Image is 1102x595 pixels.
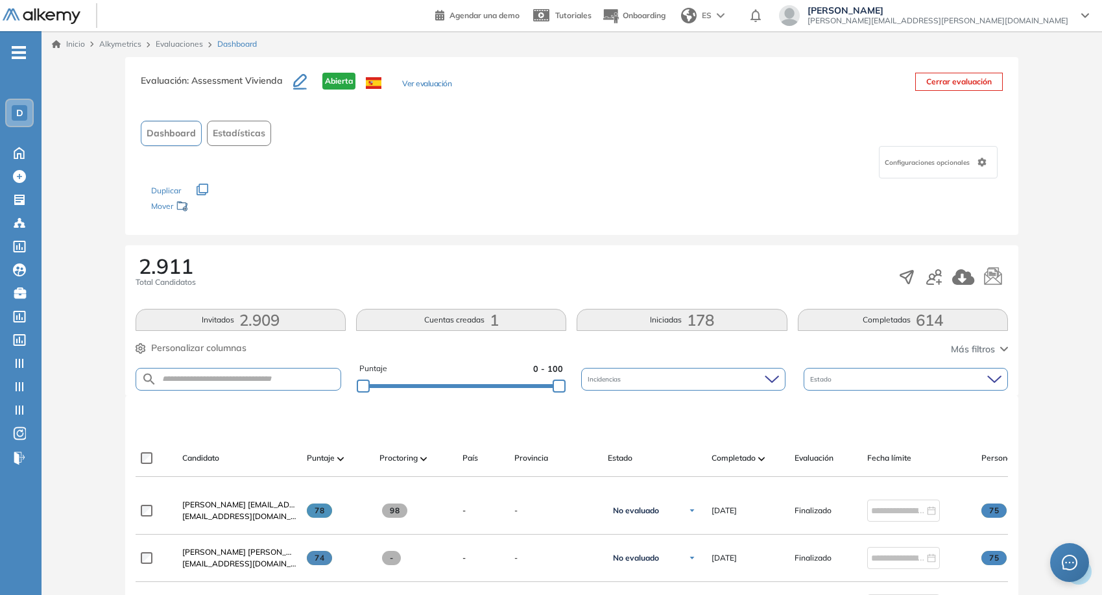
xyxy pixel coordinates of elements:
span: message [1062,555,1078,571]
button: Iniciadas178 [577,309,787,331]
button: Personalizar columnas [136,341,246,355]
button: Dashboard [141,121,202,146]
img: arrow [717,13,725,18]
button: Más filtros [951,343,1008,356]
span: - [514,552,597,564]
img: [missing "en.ARROW_ALT" translation] [420,457,427,461]
button: Onboarding [602,2,665,30]
span: Estado [608,452,632,464]
span: Provincia [514,452,548,464]
span: [PERSON_NAME] [808,5,1068,16]
img: Ícono de flecha [688,507,696,515]
span: Onboarding [623,10,665,20]
span: Alkymetrics [99,39,141,49]
span: Configuraciones opcionales [885,158,972,167]
span: Fecha límite [867,452,911,464]
button: Estadísticas [207,121,271,146]
span: 75 [981,551,1007,565]
span: 0 - 100 [533,363,563,375]
span: Puntaje [307,452,335,464]
span: Incidencias [588,374,623,384]
button: Completadas614 [798,309,1008,331]
span: 75 [981,504,1007,518]
a: [PERSON_NAME] [PERSON_NAME][EMAIL_ADDRESS][DOMAIN_NAME] [182,546,296,558]
span: Duplicar [151,186,181,195]
button: Ver evaluación [402,78,451,91]
span: Puntaje [359,363,387,375]
span: [PERSON_NAME] [EMAIL_ADDRESS][DOMAIN_NAME] [182,500,381,509]
img: ESP [366,77,381,89]
span: 98 [382,504,407,518]
a: Agendar una demo [435,6,520,22]
span: [DATE] [712,552,737,564]
span: Abierta [322,73,355,90]
span: - [382,551,401,565]
span: No evaluado [613,505,659,516]
span: País [462,452,478,464]
div: Configuraciones opcionales [879,146,998,178]
span: Finalizado [795,505,832,516]
span: Personas - [PERSON_NAME] [981,452,1050,464]
span: - [462,552,466,564]
img: SEARCH_ALT [141,371,157,387]
a: [PERSON_NAME] [EMAIL_ADDRESS][DOMAIN_NAME] [182,499,296,511]
img: [missing "en.ARROW_ALT" translation] [758,457,765,461]
button: Invitados2.909 [136,309,346,331]
i: - [12,51,26,54]
div: Estado [804,368,1008,391]
a: Evaluaciones [156,39,203,49]
span: Dashboard [217,38,257,50]
span: [PERSON_NAME] [PERSON_NAME][EMAIL_ADDRESS][DOMAIN_NAME] [182,547,445,557]
span: [PERSON_NAME][EMAIL_ADDRESS][PERSON_NAME][DOMAIN_NAME] [808,16,1068,26]
span: Proctoring [379,452,418,464]
span: Personalizar columnas [151,341,246,355]
span: ES [702,10,712,21]
span: - [514,505,597,516]
span: Más filtros [951,343,995,356]
span: Evaluación [795,452,833,464]
span: Agendar una demo [449,10,520,20]
span: [EMAIL_ADDRESS][DOMAIN_NAME] [182,511,296,522]
div: Incidencias [581,368,785,391]
span: Estadísticas [213,127,265,140]
div: Mover [151,195,281,219]
img: world [681,8,697,23]
span: 2.911 [139,256,193,276]
span: Dashboard [147,127,196,140]
button: Cerrar evaluación [915,73,1003,91]
span: Finalizado [795,552,832,564]
span: [EMAIL_ADDRESS][DOMAIN_NAME] [182,558,296,570]
span: 74 [307,551,332,565]
span: D [16,108,23,118]
a: Inicio [52,38,85,50]
button: Cuentas creadas1 [356,309,566,331]
span: Total Candidatos [136,276,196,288]
img: Ícono de flecha [688,554,696,562]
span: No evaluado [613,553,659,563]
h3: Evaluación [141,73,293,100]
span: 78 [307,504,332,518]
span: Tutoriales [555,10,592,20]
span: : Assessment Vivienda [187,75,283,86]
span: Estado [810,374,834,384]
span: Candidato [182,452,219,464]
span: [DATE] [712,505,737,516]
span: Completado [712,452,756,464]
img: [missing "en.ARROW_ALT" translation] [337,457,344,461]
img: Logo [3,8,80,25]
span: - [462,505,466,516]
